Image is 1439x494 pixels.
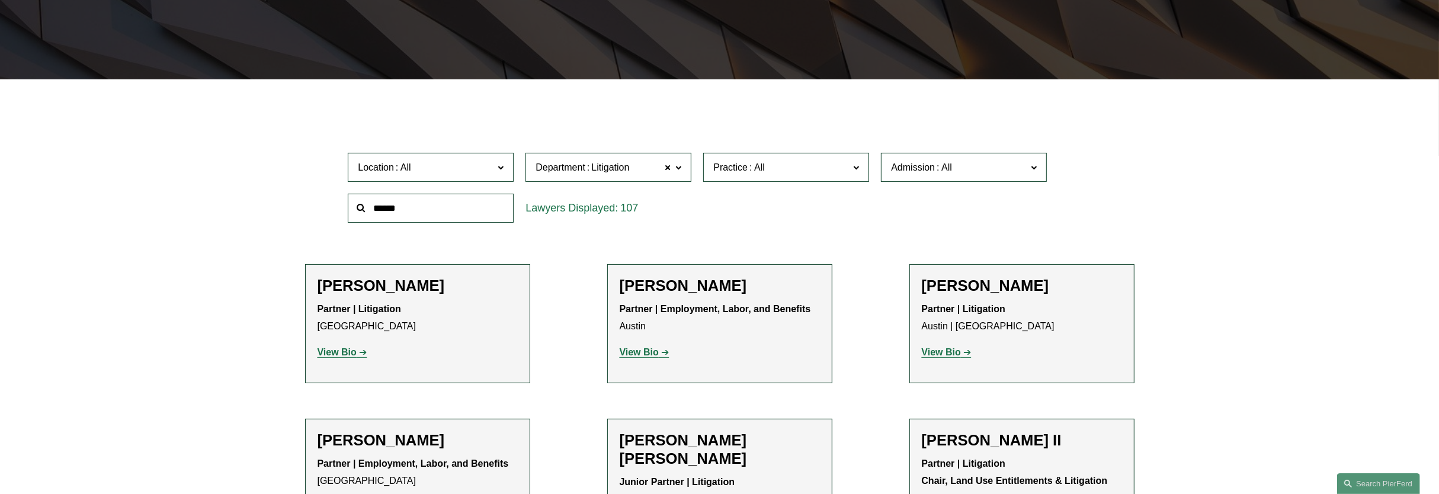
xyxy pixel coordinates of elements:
[318,431,518,450] h2: [PERSON_NAME]
[358,162,394,172] span: Location
[318,458,509,469] strong: Partner | Employment, Labor, and Benefits
[318,455,518,490] p: [GEOGRAPHIC_DATA]
[536,162,585,172] span: Department
[318,347,357,357] strong: View Bio
[620,347,669,357] a: View Bio
[620,431,820,468] h2: [PERSON_NAME] [PERSON_NAME]
[318,304,401,314] strong: Partner | Litigation
[922,277,1122,295] h2: [PERSON_NAME]
[620,347,659,357] strong: View Bio
[318,347,367,357] a: View Bio
[922,301,1122,335] p: Austin | [GEOGRAPHIC_DATA]
[620,202,638,214] span: 107
[1337,473,1420,494] a: Search this site
[713,162,748,172] span: Practice
[891,162,935,172] span: Admission
[620,277,820,295] h2: [PERSON_NAME]
[620,304,811,314] strong: Partner | Employment, Labor, and Benefits
[620,301,820,335] p: Austin
[922,304,1005,314] strong: Partner | Litigation
[318,277,518,295] h2: [PERSON_NAME]
[922,347,961,357] strong: View Bio
[922,431,1122,450] h2: [PERSON_NAME] II
[922,347,972,357] a: View Bio
[591,160,629,175] span: Litigation
[620,477,735,487] strong: Junior Partner | Litigation
[318,301,518,335] p: [GEOGRAPHIC_DATA]
[922,458,1108,486] strong: Partner | Litigation Chair, Land Use Entitlements & Litigation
